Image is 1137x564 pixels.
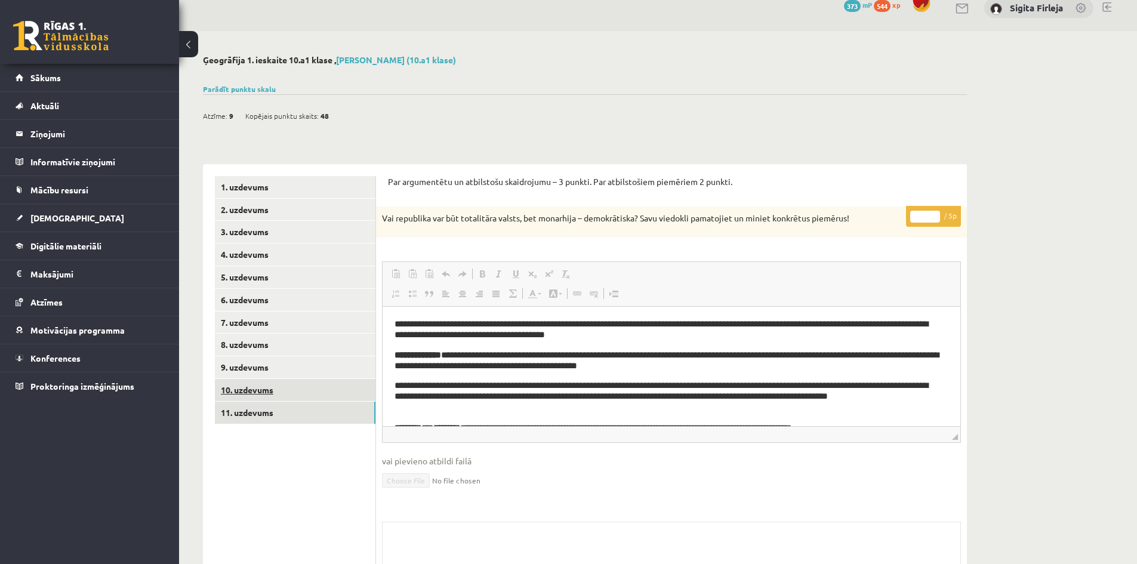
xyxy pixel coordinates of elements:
[437,266,454,282] a: Atcelt (vadīšanas taustiņš+Z)
[203,107,227,125] span: Atzīme:
[16,344,164,372] a: Konferences
[215,334,375,356] a: 8. uzdevums
[30,241,101,251] span: Digitālie materiāli
[382,455,961,467] span: vai pievieno atbildi failā
[586,286,602,301] a: Atsaistīt
[906,206,961,227] p: / 5p
[12,12,566,148] body: Bagātinātā teksta redaktors, wiswyg-editor-user-answer-47433856006740
[215,379,375,401] a: 10. uzdevums
[16,120,164,147] a: Ziņojumi
[541,266,557,282] a: Augšraksts
[507,266,524,282] a: Pasvītrojums (vadīšanas taustiņš+U)
[421,266,437,282] a: Ievietot no Worda
[215,176,375,198] a: 1. uzdevums
[215,312,375,334] a: 7. uzdevums
[524,266,541,282] a: Apakšraksts
[404,286,421,301] a: Ievietot/noņemt sarakstu ar aizzīmēm
[215,356,375,378] a: 9. uzdevums
[16,92,164,119] a: Aktuāli
[229,107,233,125] span: 9
[30,325,125,335] span: Motivācijas programma
[30,353,81,363] span: Konferences
[215,266,375,288] a: 5. uzdevums
[215,199,375,221] a: 2. uzdevums
[16,64,164,91] a: Sākums
[16,260,164,288] a: Maksājumi
[30,100,59,111] span: Aktuāli
[30,381,134,392] span: Proktoringa izmēģinājums
[245,107,319,125] span: Kopējais punktu skaits:
[336,54,456,65] a: [PERSON_NAME] (10.a1 klase)
[454,266,471,282] a: Atkārtot (vadīšanas taustiņš+Y)
[13,21,109,51] a: Rīgas 1. Tālmācības vidusskola
[16,316,164,344] a: Motivācijas programma
[30,72,61,83] span: Sākums
[203,84,276,94] a: Parādīt punktu skalu
[388,176,955,188] p: Par argumentētu un atbilstošu skaidrojumu – 3 punkti. Par atbilstošiem piemēriem 2 punkti.
[605,286,622,301] a: Ievietot lapas pārtraukumu drukai
[30,120,164,147] legend: Ziņojumi
[30,184,88,195] span: Mācību resursi
[569,286,586,301] a: Saite (vadīšanas taustiņš+K)
[203,55,967,65] h2: Ģeogrāfija 1. ieskaite 10.a1 klase ,
[30,260,164,288] legend: Maksājumi
[215,244,375,266] a: 4. uzdevums
[421,286,437,301] a: Bloka citāts
[30,148,164,175] legend: Informatīvie ziņojumi
[30,297,63,307] span: Atzīmes
[437,286,454,301] a: Izlīdzināt pa kreisi
[471,286,488,301] a: Izlīdzināt pa labi
[16,288,164,316] a: Atzīmes
[491,266,507,282] a: Slīpraksts (vadīšanas taustiņš+I)
[321,107,329,125] span: 48
[16,372,164,400] a: Proktoringa izmēģinājums
[16,176,164,204] a: Mācību resursi
[1010,2,1063,14] a: Sigita Firleja
[383,307,960,426] iframe: Bagātinātā teksta redaktors, wiswyg-editor-user-answer-47433856006740
[16,148,164,175] a: Informatīvie ziņojumi
[504,286,521,301] a: Math
[382,212,901,224] p: Vai republika var būt totalitāra valsts, bet monarhija – demokrātiska? Savu viedokli pamatojiet u...
[404,266,421,282] a: Ievietot kā vienkāršu tekstu (vadīšanas taustiņš+pārslēgšanas taustiņš+V)
[524,286,545,301] a: Teksta krāsa
[387,266,404,282] a: Ielīmēt (vadīšanas taustiņš+V)
[557,266,574,282] a: Noņemt stilus
[30,212,124,223] span: [DEMOGRAPHIC_DATA]
[474,266,491,282] a: Treknraksts (vadīšanas taustiņš+B)
[215,221,375,243] a: 3. uzdevums
[545,286,566,301] a: Fona krāsa
[16,204,164,232] a: [DEMOGRAPHIC_DATA]
[454,286,471,301] a: Centrēti
[387,286,404,301] a: Ievietot/noņemt numurētu sarakstu
[990,3,1002,15] img: Sigita Firleja
[215,402,375,424] a: 11. uzdevums
[488,286,504,301] a: Izlīdzināt malas
[16,232,164,260] a: Digitālie materiāli
[952,434,958,440] span: Mērogot
[215,289,375,311] a: 6. uzdevums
